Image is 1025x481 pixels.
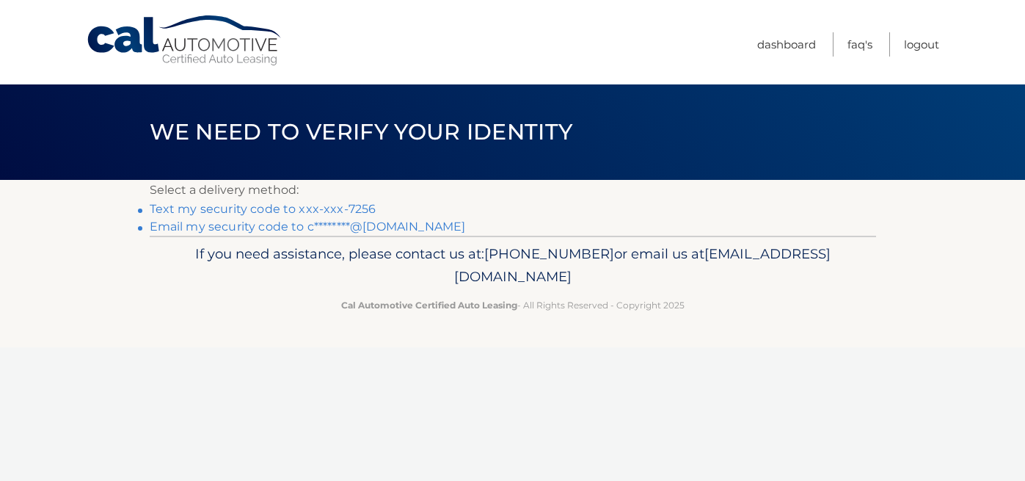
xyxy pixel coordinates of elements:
p: - All Rights Reserved - Copyright 2025 [159,297,867,313]
a: Logout [904,32,939,57]
a: FAQ's [847,32,872,57]
a: Cal Automotive [86,15,284,67]
span: [PHONE_NUMBER] [484,245,614,262]
p: Select a delivery method: [150,180,876,200]
a: Text my security code to xxx-xxx-7256 [150,202,376,216]
a: Dashboard [757,32,816,57]
a: Email my security code to c********@[DOMAIN_NAME] [150,220,466,234]
p: If you need assistance, please contact us at: or email us at [159,242,867,289]
strong: Cal Automotive Certified Auto Leasing [341,300,517,311]
span: We need to verify your identity [150,118,573,145]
